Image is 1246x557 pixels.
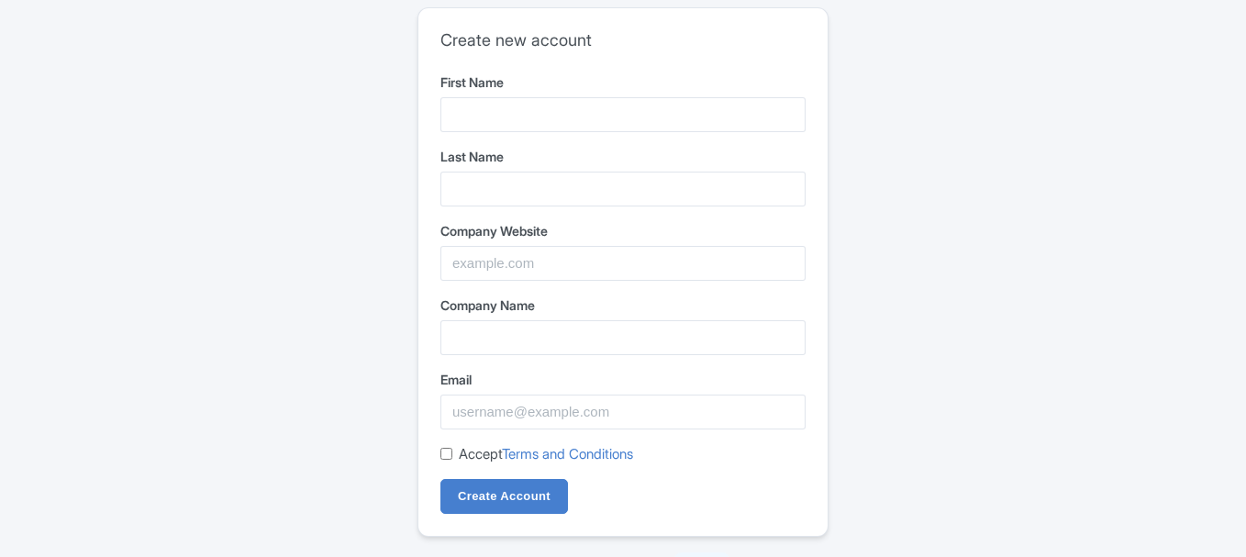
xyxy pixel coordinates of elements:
label: Last Name [440,147,806,166]
label: Company Name [440,295,806,315]
label: Company Website [440,221,806,240]
h2: Create new account [440,30,806,50]
input: username@example.com [440,395,806,429]
input: example.com [440,246,806,281]
label: Email [440,370,806,389]
a: Terms and Conditions [502,445,633,462]
label: First Name [440,72,806,92]
label: Accept [459,444,633,465]
input: Create Account [440,479,568,514]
